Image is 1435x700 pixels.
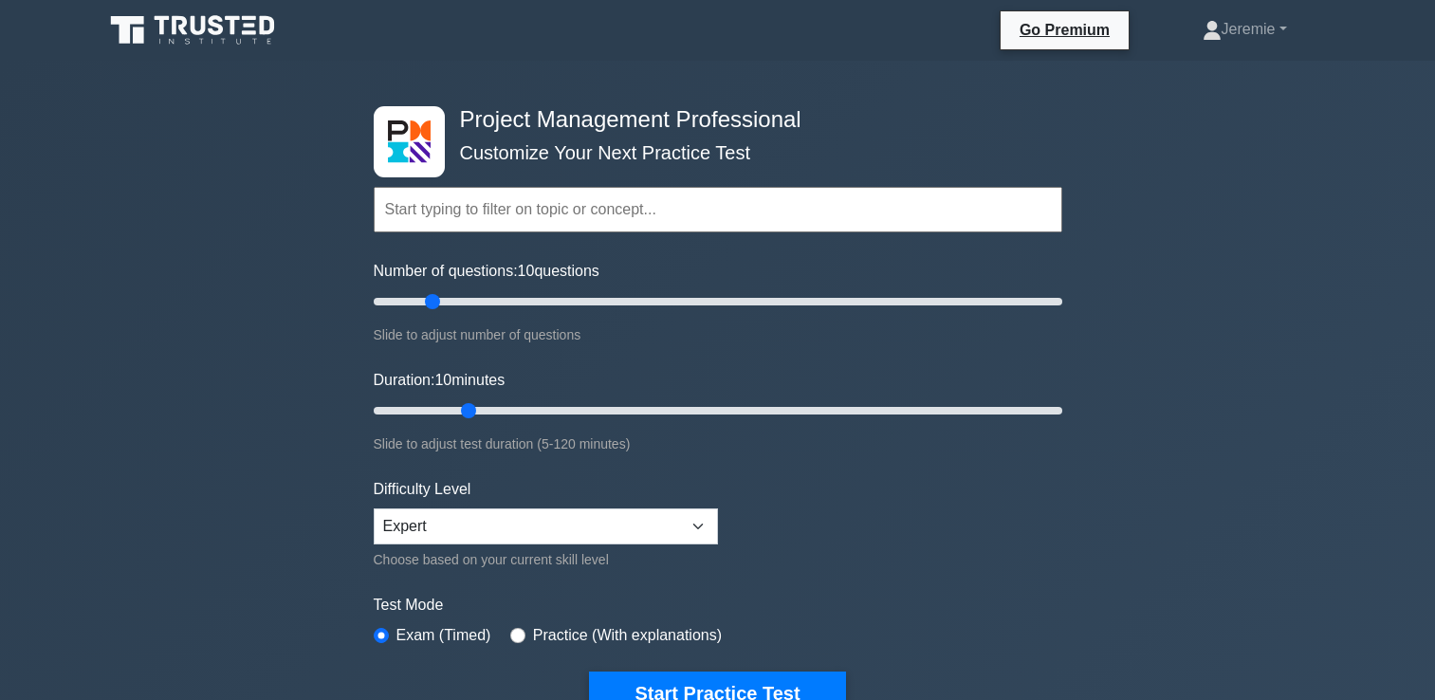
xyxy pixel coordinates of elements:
label: Test Mode [374,594,1062,617]
input: Start typing to filter on topic or concept... [374,187,1062,232]
label: Duration: minutes [374,369,506,392]
a: Go Premium [1008,18,1121,42]
span: 10 [434,372,451,388]
div: Choose based on your current skill level [374,548,718,571]
span: 10 [518,263,535,279]
label: Number of questions: questions [374,260,599,283]
div: Slide to adjust number of questions [374,323,1062,346]
label: Difficulty Level [374,478,471,501]
h4: Project Management Professional [452,106,969,134]
label: Practice (With explanations) [533,624,722,647]
a: Jeremie [1157,10,1333,48]
div: Slide to adjust test duration (5-120 minutes) [374,433,1062,455]
label: Exam (Timed) [396,624,491,647]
